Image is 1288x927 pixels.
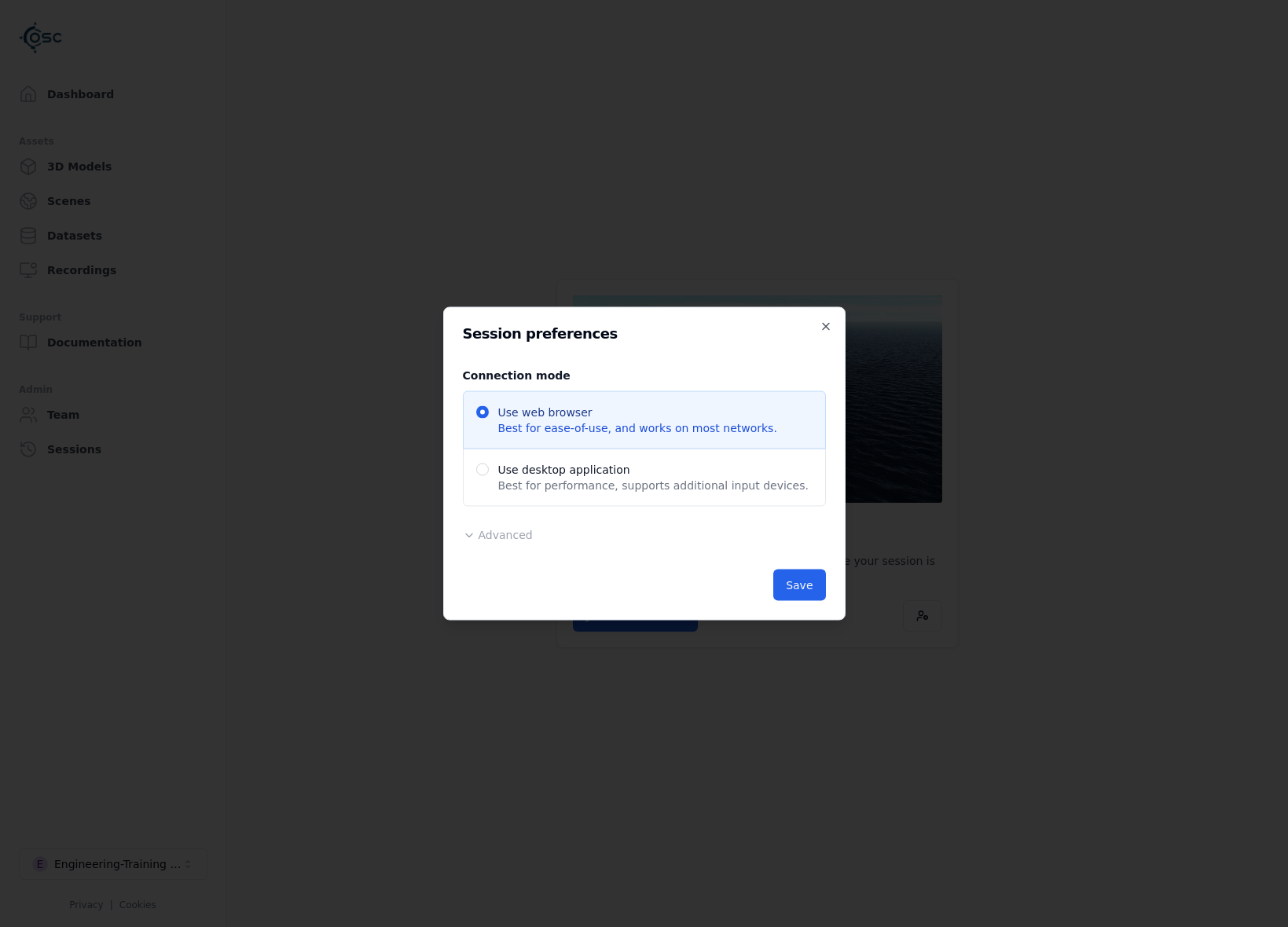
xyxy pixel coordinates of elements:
span: Use desktop application [463,449,826,507]
span: Use web browser [463,391,826,449]
span: Use desktop application [498,462,809,478]
span: Advanced [479,529,533,541]
span: Use web browser [498,405,777,420]
button: Save [773,570,825,601]
h2: Session preferences [463,327,826,341]
legend: Connection mode [463,366,571,385]
span: Best for performance, supports additional input devices. [498,478,809,493]
button: Advanced [463,527,533,543]
span: Best for ease-of-use, and works on most networks. [498,420,777,436]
